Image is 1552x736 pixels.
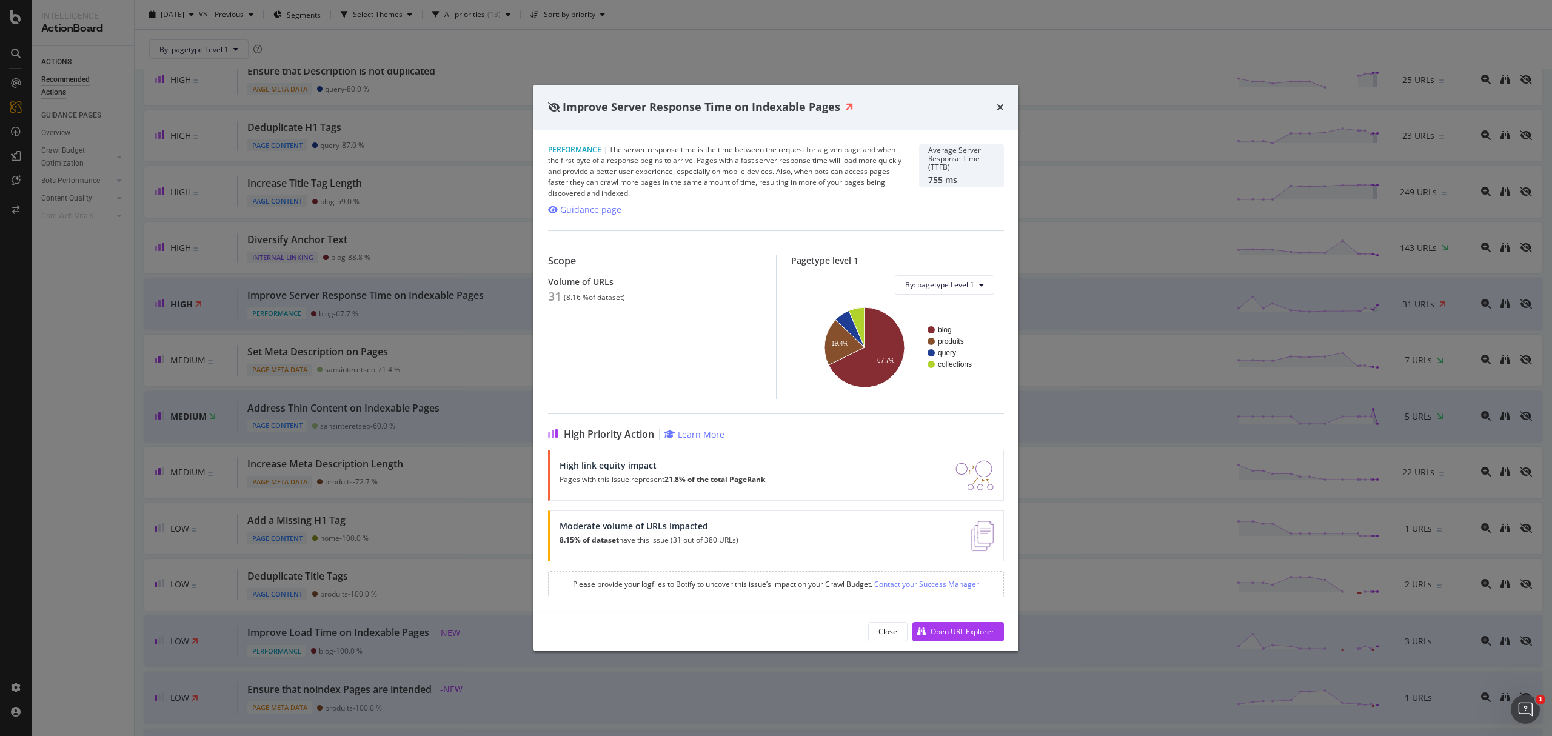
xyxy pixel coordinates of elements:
a: Learn More [664,429,724,440]
span: Improve Server Response Time on Indexable Pages [563,99,840,114]
img: DDxVyA23.png [955,460,994,490]
div: Scope [548,255,761,267]
strong: 21.8% of the total PageRank [664,474,765,484]
text: 67.7% [877,357,894,364]
div: Guidance page [560,204,621,216]
text: blog [938,326,952,334]
div: ( 8.16 % of dataset ) [564,293,625,302]
strong: 8.15% of dataset [560,535,619,545]
span: By: pagetype Level 1 [905,279,974,290]
div: Volume of URLs [548,276,761,287]
span: 1 [1536,695,1545,704]
button: By: pagetype Level 1 [895,275,994,295]
a: Contact your Success Manager [872,579,979,589]
div: 31 [548,289,561,304]
div: High link equity impact [560,460,765,470]
text: produits [938,337,964,346]
div: Open URL Explorer [931,626,994,637]
p: have this issue (31 out of 380 URLs) [560,536,738,544]
div: Close [878,626,897,637]
button: Open URL Explorer [912,622,1004,641]
text: collections [938,360,972,369]
div: 755 ms [928,175,995,185]
iframe: Intercom live chat [1511,695,1540,724]
p: Pages with this issue represent [560,475,765,484]
div: eye-slash [548,102,560,112]
div: modal [533,85,1018,651]
div: Average Server Response Time (TTFB) [928,146,995,172]
div: Moderate volume of URLs impacted [560,521,738,531]
text: query [938,349,956,357]
svg: A chart. [801,304,994,389]
div: Learn More [678,429,724,440]
a: Guidance page [548,204,621,216]
div: Pagetype level 1 [791,255,1005,266]
span: Performance [548,144,601,155]
span: | [603,144,607,155]
div: The server response time is the time between the request for a given page and when the first byte... [548,144,905,199]
span: High Priority Action [564,429,654,440]
div: times [997,99,1004,115]
div: Please provide your logfiles to Botify to uncover this issue’s impact on your Crawl Budget. [548,571,1004,597]
button: Close [868,622,908,641]
img: e5DMFwAAAABJRU5ErkJggg== [971,521,994,551]
text: 19.4% [831,340,848,347]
